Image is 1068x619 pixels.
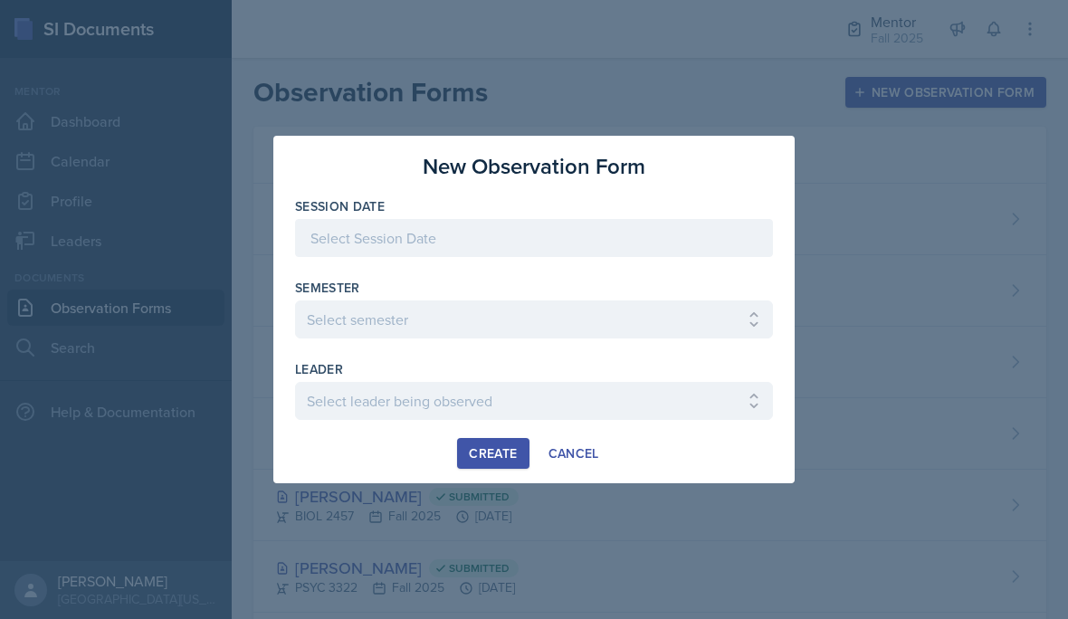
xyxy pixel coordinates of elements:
label: Session Date [295,197,385,215]
div: Create [469,446,517,461]
button: Create [457,438,529,469]
div: Cancel [548,446,599,461]
button: Cancel [537,438,611,469]
h3: New Observation Form [423,150,645,183]
label: leader [295,360,343,378]
label: Semester [295,279,360,297]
